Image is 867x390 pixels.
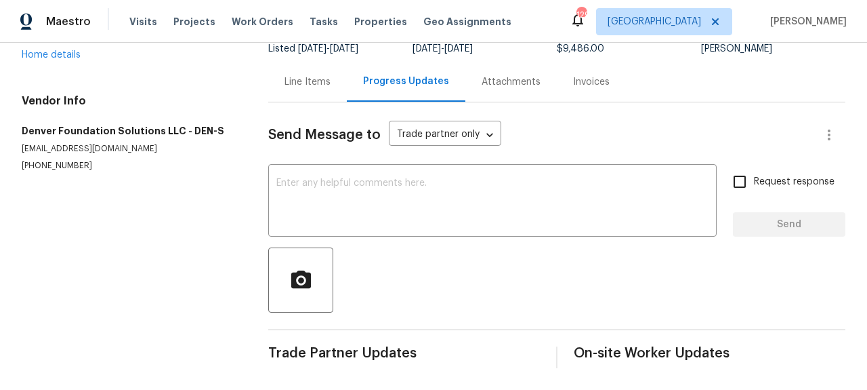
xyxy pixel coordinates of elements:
[413,44,473,54] span: -
[423,15,511,28] span: Geo Assignments
[284,75,331,89] div: Line Items
[701,44,845,54] div: [PERSON_NAME]
[22,94,236,108] h4: Vendor Info
[573,75,610,89] div: Invoices
[574,347,845,360] span: On-site Worker Updates
[298,44,358,54] span: -
[268,128,381,142] span: Send Message to
[310,17,338,26] span: Tasks
[22,50,81,60] a: Home details
[765,15,847,28] span: [PERSON_NAME]
[482,75,541,89] div: Attachments
[363,75,449,88] div: Progress Updates
[608,15,701,28] span: [GEOGRAPHIC_DATA]
[173,15,215,28] span: Projects
[557,44,604,54] span: $9,486.00
[268,44,358,54] span: Listed
[444,44,473,54] span: [DATE]
[754,175,834,189] span: Request response
[298,44,326,54] span: [DATE]
[232,15,293,28] span: Work Orders
[268,347,540,360] span: Trade Partner Updates
[330,44,358,54] span: [DATE]
[413,44,441,54] span: [DATE]
[46,15,91,28] span: Maestro
[22,143,236,155] p: [EMAIL_ADDRESS][DOMAIN_NAME]
[354,15,407,28] span: Properties
[389,124,501,147] div: Trade partner only
[129,15,157,28] span: Visits
[576,8,586,22] div: 129
[22,124,236,138] h5: Denver Foundation Solutions LLC - DEN-S
[22,160,236,172] p: [PHONE_NUMBER]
